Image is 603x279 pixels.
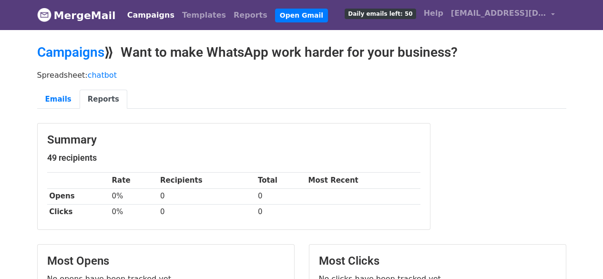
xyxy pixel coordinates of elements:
[47,133,420,147] h3: Summary
[37,5,116,25] a: MergeMail
[447,4,559,26] a: [EMAIL_ADDRESS][DOMAIN_NAME]
[256,173,306,188] th: Total
[37,44,104,60] a: Campaigns
[37,44,566,61] h2: ⟫ Want to make WhatsApp work harder for your business?
[345,9,416,19] span: Daily emails left: 50
[420,4,447,23] a: Help
[37,8,51,22] img: MergeMail logo
[47,204,110,220] th: Clicks
[275,9,328,22] a: Open Gmail
[37,70,566,80] p: Spreadsheet:
[306,173,420,188] th: Most Recent
[158,204,256,220] td: 0
[80,90,127,109] a: Reports
[88,71,117,80] a: chatbot
[123,6,178,25] a: Campaigns
[158,173,256,188] th: Recipients
[319,254,556,268] h3: Most Clicks
[37,90,80,109] a: Emails
[110,204,158,220] td: 0%
[451,8,546,19] span: [EMAIL_ADDRESS][DOMAIN_NAME]
[110,188,158,204] td: 0%
[47,153,420,163] h5: 49 recipients
[256,188,306,204] td: 0
[230,6,271,25] a: Reports
[158,188,256,204] td: 0
[256,204,306,220] td: 0
[47,188,110,204] th: Opens
[47,254,285,268] h3: Most Opens
[110,173,158,188] th: Rate
[178,6,230,25] a: Templates
[341,4,419,23] a: Daily emails left: 50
